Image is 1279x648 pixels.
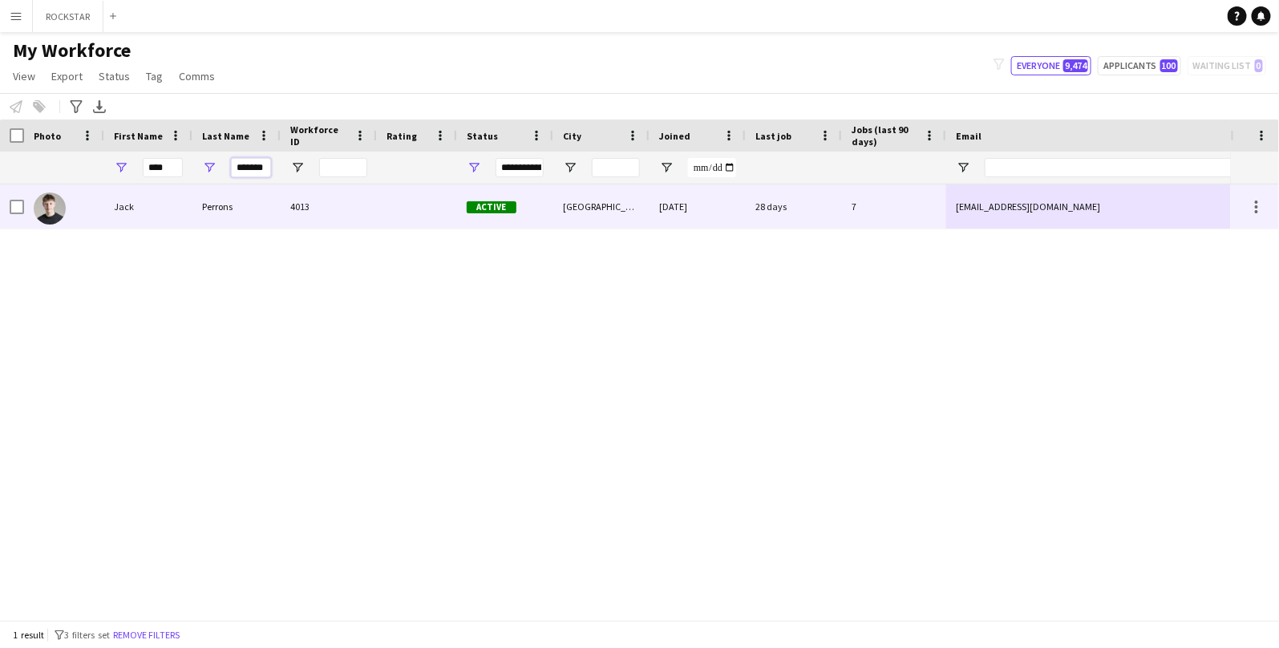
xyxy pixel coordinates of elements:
div: [DATE] [650,184,746,229]
span: Joined [659,130,690,142]
a: Export [45,66,89,87]
input: City Filter Input [592,158,640,177]
input: Last Name Filter Input [231,158,271,177]
button: Applicants100 [1098,56,1181,75]
div: 7 [842,184,946,229]
a: View [6,66,42,87]
button: ROCKSTAR [33,1,103,32]
span: Export [51,69,83,83]
app-action-btn: Advanced filters [67,97,86,116]
div: Perrons [192,184,281,229]
a: Comms [172,66,221,87]
button: Open Filter Menu [114,160,128,175]
div: [EMAIL_ADDRESS][DOMAIN_NAME] [946,184,1267,229]
button: Open Filter Menu [659,160,674,175]
a: Tag [140,66,169,87]
span: Tag [146,69,163,83]
input: Email Filter Input [985,158,1257,177]
button: Open Filter Menu [467,160,481,175]
app-action-btn: Export XLSX [90,97,109,116]
span: Status [467,130,498,142]
span: 3 filters set [64,629,110,641]
span: City [563,130,581,142]
button: Remove filters [110,626,183,644]
input: Joined Filter Input [688,158,736,177]
input: First Name Filter Input [143,158,183,177]
span: Last Name [202,130,249,142]
span: Photo [34,130,61,142]
span: Comms [179,69,215,83]
span: My Workforce [13,38,131,63]
div: [GEOGRAPHIC_DATA] [553,184,650,229]
img: Jack Perrons [34,192,66,225]
span: 9,474 [1063,59,1088,72]
button: Open Filter Menu [290,160,305,175]
div: 28 days [746,184,842,229]
button: Everyone9,474 [1011,56,1091,75]
span: Workforce ID [290,124,348,148]
span: Last job [755,130,791,142]
div: 4013 [281,184,377,229]
span: Jobs (last 90 days) [852,124,917,148]
button: Open Filter Menu [563,160,577,175]
span: 100 [1160,59,1178,72]
span: Rating [387,130,417,142]
div: Jack [104,184,192,229]
span: View [13,69,35,83]
span: Active [467,201,516,213]
span: Status [99,69,130,83]
button: Open Filter Menu [956,160,970,175]
input: Workforce ID Filter Input [319,158,367,177]
span: First Name [114,130,163,142]
span: Email [956,130,982,142]
a: Status [92,66,136,87]
button: Open Filter Menu [202,160,217,175]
